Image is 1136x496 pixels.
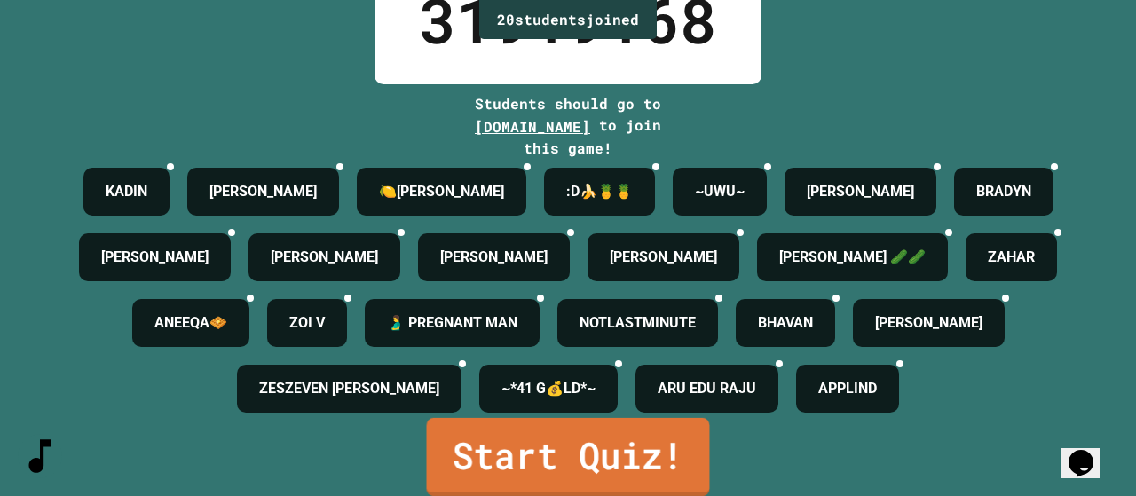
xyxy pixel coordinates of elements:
[106,181,147,202] h4: KADIN
[440,247,548,268] h4: [PERSON_NAME]
[976,181,1031,202] h4: BRADYN
[259,378,439,399] h4: ZESZEVEN [PERSON_NAME]
[818,378,877,399] h4: APPLIND
[566,181,633,202] h4: :D🍌🍍🍍
[427,418,710,496] a: Start Quiz!
[457,93,679,159] div: Students should go to to join this game!
[1061,425,1118,478] iframe: chat widget
[988,247,1035,268] h4: ZAHAR
[580,312,696,334] h4: NOTLASTMINUTE
[758,312,813,334] h4: BHAVAN
[875,312,982,334] h4: [PERSON_NAME]
[101,247,209,268] h4: [PERSON_NAME]
[779,247,926,268] h4: [PERSON_NAME] 🥒🥒
[501,378,596,399] h4: ~*41 G💰LD*~
[610,247,717,268] h4: [PERSON_NAME]
[387,312,517,334] h4: 🫃 PREGNANT MAN
[289,312,325,334] h4: ZOI V
[271,247,378,268] h4: [PERSON_NAME]
[658,378,756,399] h4: ARU EDU RAJU
[475,117,590,136] span: [DOMAIN_NAME]
[807,181,914,202] h4: [PERSON_NAME]
[154,312,227,334] h4: ANEEQA🧇
[695,181,745,202] h4: ~UWU~
[379,181,504,202] h4: 🍋[PERSON_NAME]
[209,181,317,202] h4: [PERSON_NAME]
